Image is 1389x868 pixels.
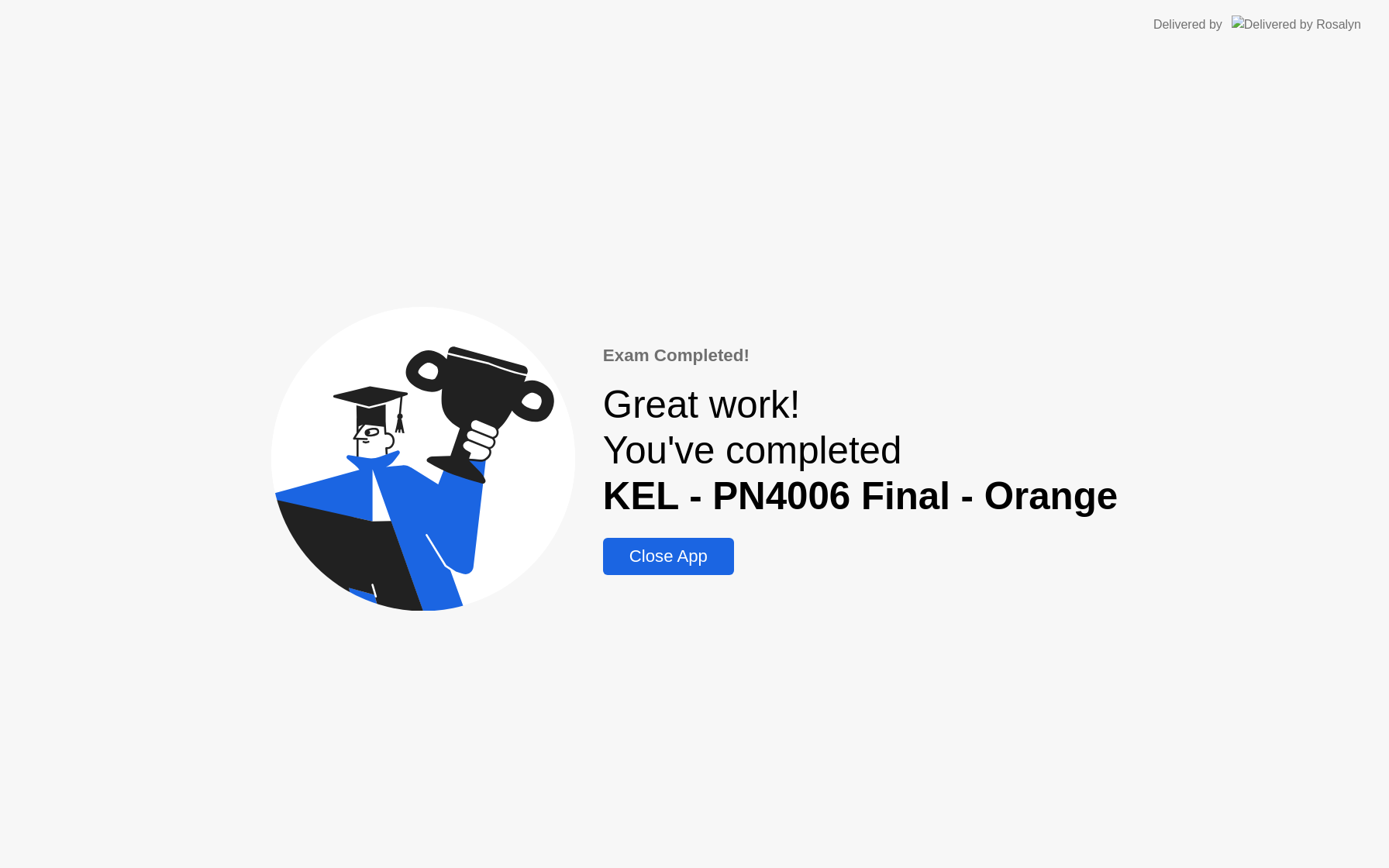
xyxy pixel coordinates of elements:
b: KEL - PN4006 Final - Orange [603,474,1118,517]
div: Delivered by [1153,15,1222,34]
div: Close App [608,546,729,567]
button: Close App [603,538,734,575]
div: Exam Completed! [603,343,1118,369]
div: Great work! You've completed [603,381,1118,518]
img: Delivered by Rosalyn [1232,15,1361,33]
